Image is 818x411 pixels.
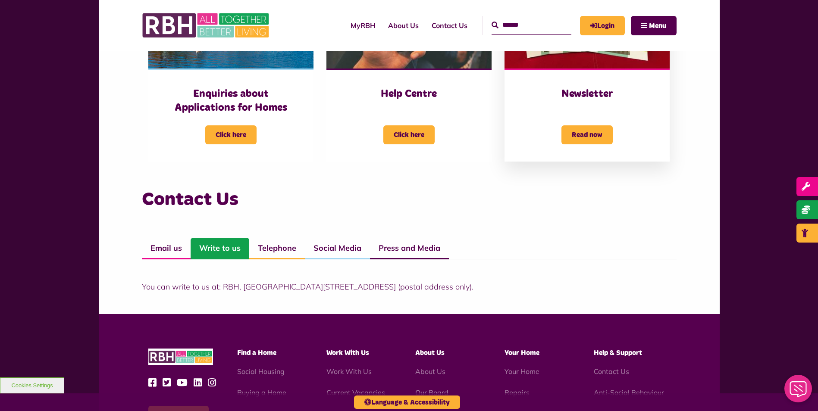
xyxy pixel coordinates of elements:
[237,388,286,397] a: Buying a Home
[415,349,445,356] span: About Us
[344,14,382,37] a: MyRBH
[492,16,571,34] input: Search
[326,367,372,376] a: Work With Us
[425,14,474,37] a: Contact Us
[561,125,613,144] span: Read now
[354,395,460,409] button: Language & Accessibility
[383,125,435,144] span: Click here
[305,238,370,259] a: Social Media
[237,367,285,376] a: Social Housing - open in a new tab
[594,388,664,397] a: Anti-Social Behaviour
[505,367,539,376] a: Your Home
[594,349,642,356] span: Help & Support
[142,238,191,259] a: Email us
[522,87,652,101] h3: Newsletter
[779,372,818,411] iframe: Netcall Web Assistant for live chat
[344,87,474,101] h3: Help Centre
[505,349,539,356] span: Your Home
[166,87,296,114] h3: Enquiries about Applications for Homes
[580,16,625,35] a: MyRBH
[148,349,213,365] img: RBH
[142,281,677,293] p: You can write to us at: RBH, [GEOGRAPHIC_DATA][STREET_ADDRESS] (postal address only).
[191,238,249,259] a: Write to us
[415,367,445,376] a: About Us
[415,388,448,397] a: Our Board
[631,16,677,35] button: Navigation
[649,22,666,29] span: Menu
[594,367,629,376] a: Contact Us
[326,388,385,397] a: Current Vacancies
[142,9,271,42] img: RBH
[382,14,425,37] a: About Us
[142,187,677,212] h3: Contact Us
[505,388,530,397] a: Repairs
[370,238,449,259] a: Press and Media
[205,125,257,144] span: Click here
[237,349,276,356] span: Find a Home
[326,349,369,356] span: Work With Us
[249,238,305,259] a: Telephone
